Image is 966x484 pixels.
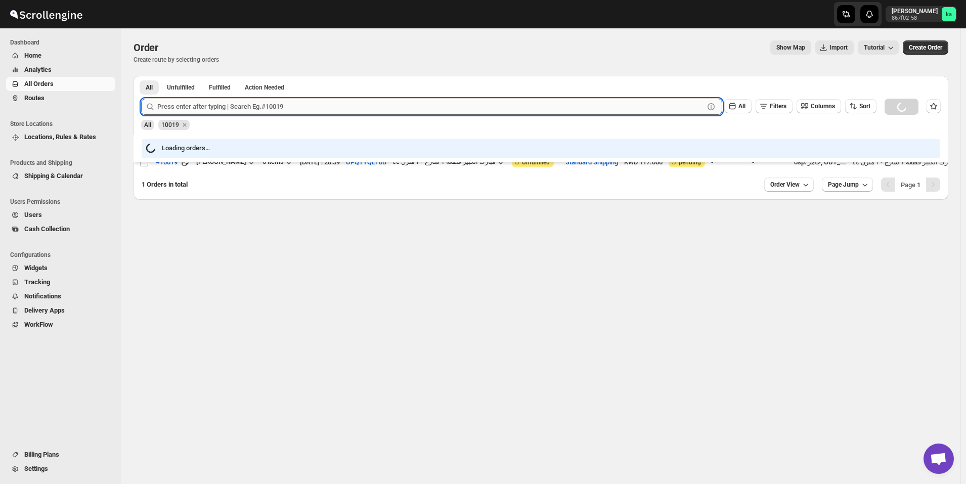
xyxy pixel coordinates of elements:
span: Order [134,41,158,54]
span: Cash Collection [24,225,70,233]
button: All [724,99,752,113]
button: 6 items [262,158,294,168]
a: Open chat [924,444,954,474]
span: Import [829,43,848,52]
button: Widgets [6,261,115,275]
button: Settings [6,462,115,476]
button: Create custom order [903,40,948,55]
span: Loading orders… [162,143,210,156]
span: Filters [770,103,786,110]
button: All Orders [6,77,115,91]
button: #10019 [150,154,184,170]
span: Unfulfilled [522,158,550,166]
span: Create Order [909,43,942,52]
span: Notifications [24,292,61,300]
span: Tracking [24,278,50,286]
span: Unfulfilled [167,83,195,92]
button: Home [6,49,115,63]
span: WorkFlow [24,321,53,328]
button: Analytics [6,63,115,77]
div: [DATE] | 20:59 [300,157,340,167]
span: All [146,83,153,92]
span: Analytics [24,66,52,73]
button: مبارك الكبير قطعة ١ شارع ٢٠ منزل ٤٤ [392,158,506,168]
span: Locations, Rules & Rates [24,133,96,141]
button: Delivery Apps [6,303,115,318]
span: khaled alrashidi [942,7,956,21]
p: [PERSON_NAME] [892,7,938,15]
button: Cash Collection [6,222,115,236]
span: All [738,103,745,110]
div: - [711,157,746,167]
button: Routes [6,91,115,105]
button: Locations, Rules & Rates [6,130,115,144]
button: Notifications [6,289,115,303]
div: - [752,157,788,167]
span: Routes [24,94,45,102]
span: Configurations [10,251,116,259]
span: Page [901,181,920,189]
span: All Orders [24,80,54,87]
button: User menu [886,6,957,22]
p: Create route by selecting orders [134,56,219,64]
span: Users Permissions [10,198,116,206]
div: osp: جاهز, OUT_... [794,157,846,167]
span: All [144,121,151,128]
p: 867f02-58 [892,15,938,21]
button: Unfulfilled [161,80,201,95]
button: Columns [797,99,841,113]
span: 10019 [161,121,179,128]
button: WorkFlow [6,318,115,332]
input: Press enter after typing | Search Eg.#10019 [157,99,704,115]
span: pending [679,158,701,166]
button: Order View [764,178,814,192]
span: #10019 [156,157,178,167]
button: Remove 10019 [180,120,189,129]
nav: Pagination [881,178,940,192]
span: Columns [811,103,835,110]
button: [PERSON_NAME] [196,158,256,168]
span: Products and Shipping [10,159,116,167]
span: Show Map [776,43,805,52]
span: Users [24,211,42,218]
button: Shipping & Calendar [6,169,115,183]
span: Action Needed [245,83,284,92]
button: All [140,80,159,95]
button: ActionNeeded [239,80,290,95]
span: Dashboard [10,38,116,47]
span: Tutorial [864,44,885,51]
button: Page Jump [822,178,873,192]
span: 1 Orders in total [142,181,188,188]
span: Settings [24,465,48,472]
button: Filters [756,99,793,113]
div: KWD 117.000 [624,157,663,167]
button: Tracking [6,275,115,289]
text: ka [946,11,952,18]
span: Delivery Apps [24,306,65,314]
button: Import [815,40,854,55]
span: Shipping & Calendar [24,172,83,180]
button: Users [6,208,115,222]
button: Map action label [770,40,811,55]
span: Fulfilled [209,83,231,92]
span: Home [24,52,41,59]
img: ScrollEngine [8,2,84,27]
button: Sort [845,99,876,113]
button: Billing Plans [6,448,115,462]
span: Page Jump [828,181,859,189]
div: مبارك الكبير قطعة ١ شارع ٢٠ منزل ٤٤ [852,157,955,167]
span: Billing Plans [24,451,59,458]
span: Sort [859,103,870,110]
b: 1 [917,181,920,189]
span: Store Locations [10,120,116,128]
span: Widgets [24,264,48,272]
button: Tutorial [858,40,899,55]
button: Fulfilled [203,80,237,95]
span: Order View [770,181,800,189]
